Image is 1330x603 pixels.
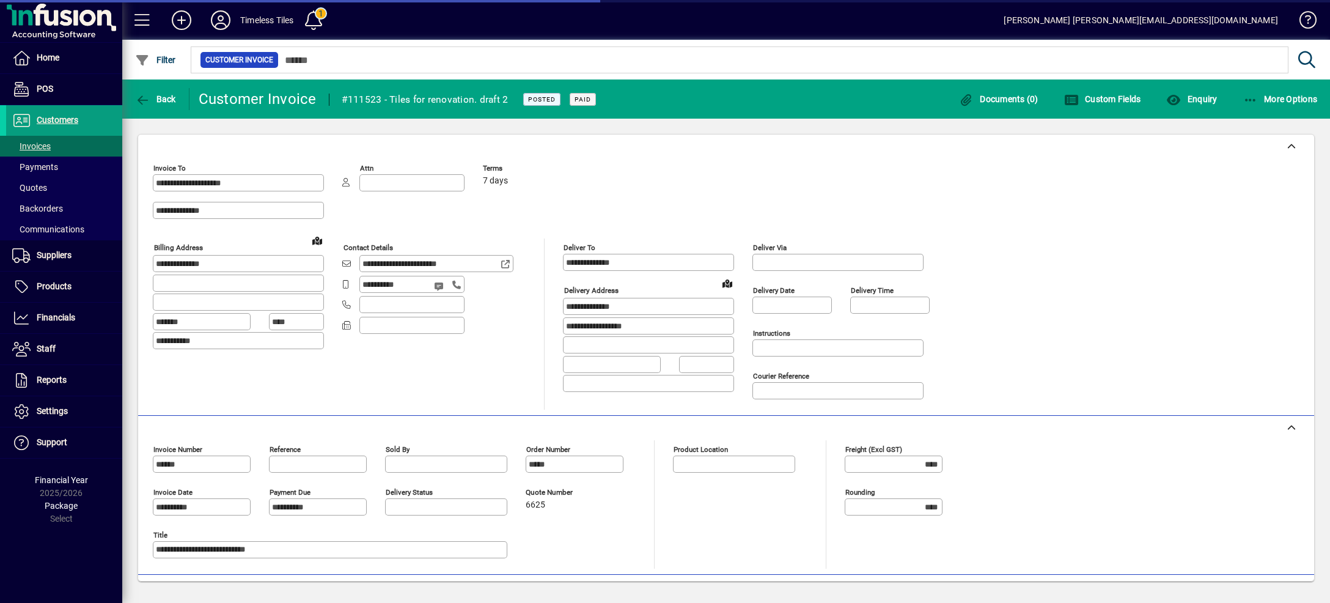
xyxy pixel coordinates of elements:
[162,9,201,31] button: Add
[37,375,67,385] span: Reports
[12,183,47,193] span: Quotes
[37,84,53,94] span: POS
[6,219,122,240] a: Communications
[132,88,179,110] button: Back
[122,88,189,110] app-page-header-button: Back
[342,90,509,109] div: #111523 - Tiles for renovation. draft 2
[753,329,790,338] mat-label: Instructions
[37,437,67,447] span: Support
[153,164,186,172] mat-label: Invoice To
[528,95,556,103] span: Posted
[845,488,875,497] mat-label: Rounding
[1290,2,1315,42] a: Knowledge Base
[37,344,56,353] span: Staff
[12,141,51,151] span: Invoices
[201,9,240,31] button: Profile
[526,445,570,454] mat-label: Order number
[1243,94,1318,104] span: More Options
[37,53,59,62] span: Home
[12,162,58,172] span: Payments
[37,313,75,322] span: Financials
[132,49,179,71] button: Filter
[45,501,78,511] span: Package
[425,272,455,301] button: Send SMS
[718,273,737,293] a: View on map
[199,89,317,109] div: Customer Invoice
[270,445,301,454] mat-label: Reference
[526,489,599,497] span: Quote number
[307,231,327,250] a: View on map
[6,157,122,177] a: Payments
[6,74,122,105] a: POS
[6,177,122,198] a: Quotes
[360,164,373,172] mat-label: Attn
[1166,94,1217,104] span: Enquiry
[135,55,176,65] span: Filter
[851,286,894,295] mat-label: Delivery time
[483,176,508,186] span: 7 days
[37,281,72,291] span: Products
[1240,88,1321,110] button: More Options
[753,286,795,295] mat-label: Delivery date
[153,488,193,497] mat-label: Invoice date
[6,334,122,364] a: Staff
[1061,88,1144,110] button: Custom Fields
[483,165,556,172] span: Terms
[153,445,202,454] mat-label: Invoice number
[526,500,545,510] span: 6625
[6,303,122,333] a: Financials
[6,365,122,396] a: Reports
[386,488,433,497] mat-label: Delivery status
[575,95,591,103] span: Paid
[6,396,122,427] a: Settings
[6,240,122,271] a: Suppliers
[6,198,122,219] a: Backorders
[753,372,809,380] mat-label: Courier Reference
[1064,94,1141,104] span: Custom Fields
[386,445,410,454] mat-label: Sold by
[135,94,176,104] span: Back
[270,488,310,497] mat-label: Payment due
[205,54,273,66] span: Customer Invoice
[240,10,293,30] div: Timeless Tiles
[12,224,84,234] span: Communications
[37,115,78,125] span: Customers
[6,427,122,458] a: Support
[956,88,1042,110] button: Documents (0)
[12,204,63,213] span: Backorders
[35,475,88,485] span: Financial Year
[153,531,167,539] mat-label: Title
[6,136,122,157] a: Invoices
[1004,10,1278,30] div: [PERSON_NAME] [PERSON_NAME][EMAIL_ADDRESS][DOMAIN_NAME]
[6,43,122,73] a: Home
[753,243,787,252] mat-label: Deliver via
[37,406,68,416] span: Settings
[37,250,72,260] span: Suppliers
[674,445,728,454] mat-label: Product location
[845,445,902,454] mat-label: Freight (excl GST)
[564,243,595,252] mat-label: Deliver To
[959,94,1038,104] span: Documents (0)
[1163,88,1220,110] button: Enquiry
[6,272,122,302] a: Products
